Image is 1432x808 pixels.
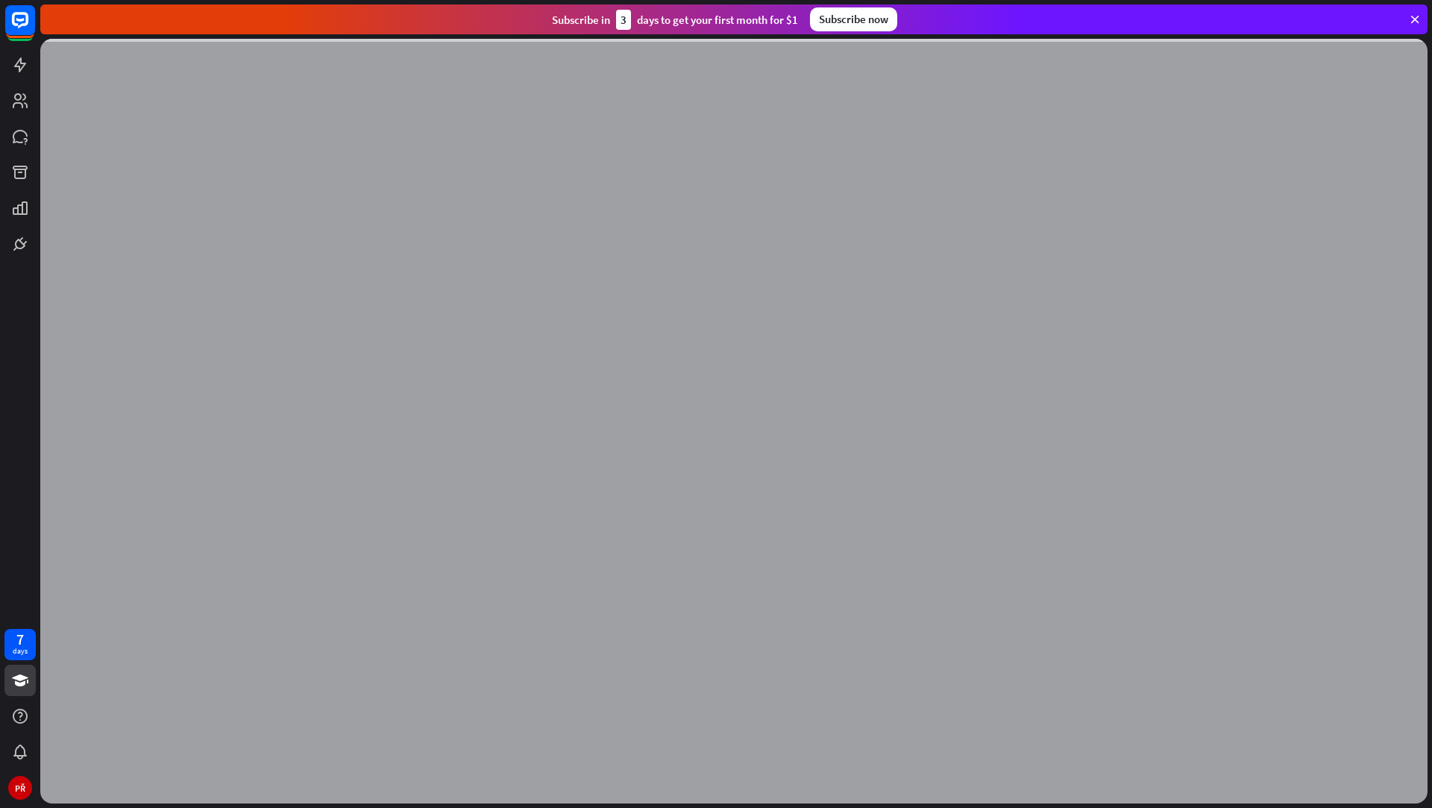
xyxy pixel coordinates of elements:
[16,633,24,646] div: 7
[616,10,631,30] div: 3
[4,629,36,660] a: 7 days
[8,776,32,800] div: PŘ
[13,646,28,657] div: days
[810,7,897,31] div: Subscribe now
[552,10,798,30] div: Subscribe in days to get your first month for $1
